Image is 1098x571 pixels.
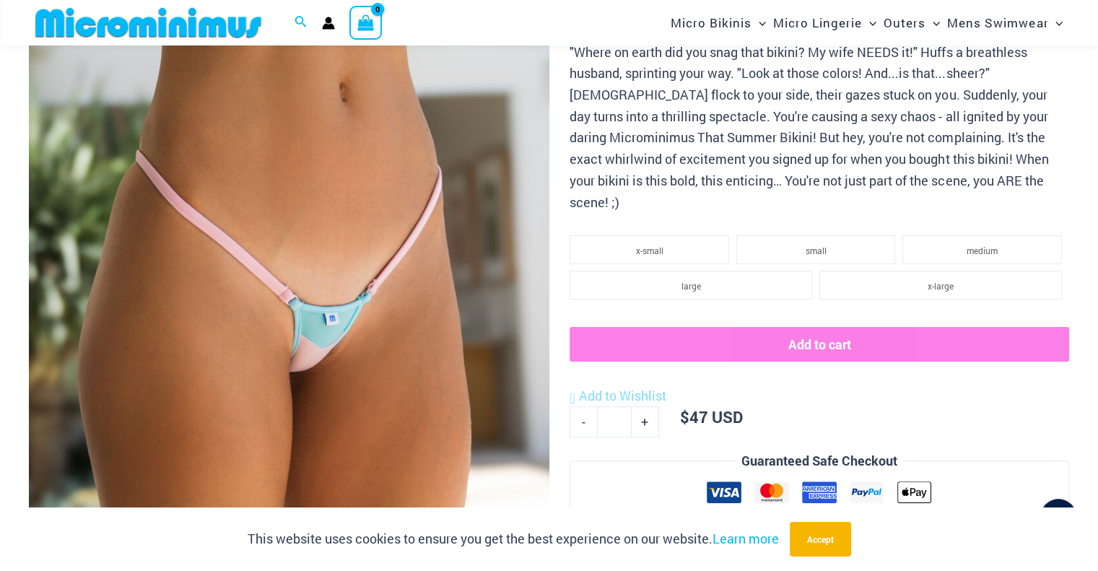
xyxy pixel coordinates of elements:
[681,280,701,292] span: large
[570,271,812,300] li: large
[736,235,896,264] li: small
[579,387,666,404] span: Add to Wishlist
[884,4,925,41] span: Outers
[925,4,940,41] span: Menu Toggle
[902,235,1062,264] li: medium
[349,6,383,39] a: View Shopping Cart, empty
[570,385,666,407] a: Add to Wishlist
[880,4,944,41] a: OutersMenu ToggleMenu Toggle
[736,450,903,472] legend: Guaranteed Safe Checkout
[671,4,751,41] span: Micro Bikinis
[713,530,779,547] a: Learn more
[570,235,729,264] li: x-small
[770,4,880,41] a: Micro LingerieMenu ToggleMenu Toggle
[295,14,308,32] a: Search icon link
[248,528,779,550] p: This website uses cookies to ensure you get the best experience on our website.
[947,4,1048,41] span: Mens Swimwear
[751,4,766,41] span: Menu Toggle
[967,245,998,256] span: medium
[597,406,631,437] input: Product quantity
[570,406,597,437] a: -
[667,4,770,41] a: Micro BikinisMenu ToggleMenu Toggle
[680,406,689,427] span: $
[30,6,267,39] img: MM SHOP LOGO FLAT
[928,280,954,292] span: x-large
[570,327,1069,362] button: Add to cart
[570,42,1069,214] p: "Where on earth did you snag that bikini? My wife NEEDS it!" Huffs a breathless husband, sprintin...
[1048,4,1063,41] span: Menu Toggle
[322,17,335,30] a: Account icon link
[790,522,851,557] button: Accept
[944,4,1066,41] a: Mens SwimwearMenu ToggleMenu Toggle
[773,4,862,41] span: Micro Lingerie
[665,2,1069,43] nav: Site Navigation
[862,4,876,41] span: Menu Toggle
[806,245,827,256] span: small
[819,271,1062,300] li: x-large
[680,406,743,427] bdi: 47 USD
[632,406,659,437] a: +
[636,245,663,256] span: x-small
